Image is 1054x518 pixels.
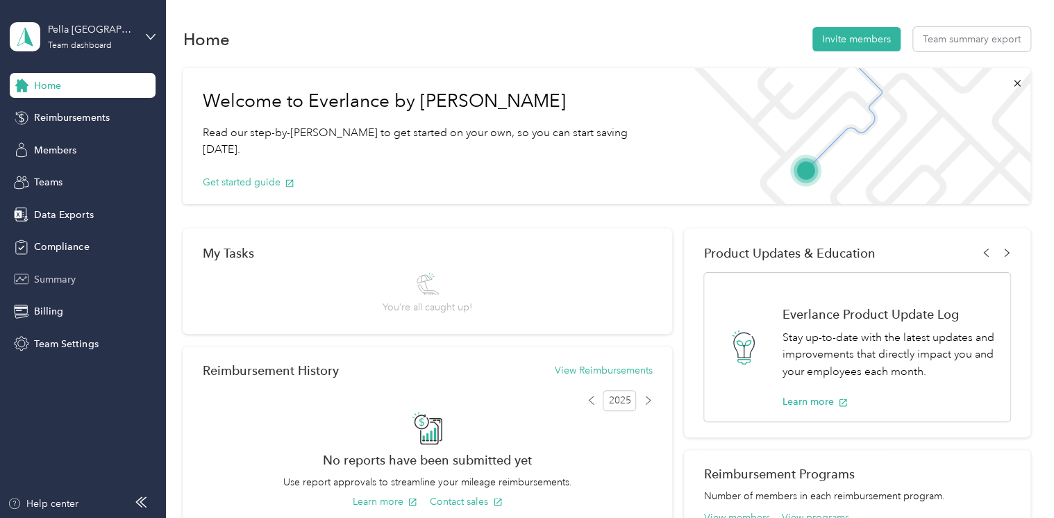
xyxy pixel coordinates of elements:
button: View Reimbursements [555,363,653,378]
p: Read our step-by-[PERSON_NAME] to get started on your own, so you can start saving [DATE]. [202,124,660,158]
p: Use report approvals to streamline your mileage reimbursements. [202,475,652,490]
button: Learn more [782,394,848,409]
button: Get started guide [202,175,294,190]
p: Stay up-to-date with the latest updates and improvements that directly impact you and your employ... [782,329,995,381]
span: Compliance [34,240,89,254]
img: Welcome to everlance [680,68,1030,204]
span: Members [34,143,76,158]
span: You’re all caught up! [383,300,472,315]
h1: Home [183,32,229,47]
span: Reimbursements [34,110,109,125]
h1: Welcome to Everlance by [PERSON_NAME] [202,90,660,112]
span: Team Settings [34,337,98,351]
span: Product Updates & Education [703,246,875,260]
span: Home [34,78,61,93]
iframe: Everlance-gr Chat Button Frame [976,440,1054,518]
button: Contact sales [430,494,503,509]
span: 2025 [603,390,636,411]
span: Billing [34,304,63,319]
p: Number of members in each reimbursement program. [703,489,1010,503]
h1: Everlance Product Update Log [782,307,995,321]
h2: Reimbursement History [202,363,338,378]
button: Help center [8,496,78,511]
div: Pella [GEOGRAPHIC_DATA][US_STATE] [48,22,135,37]
span: Summary [34,272,76,287]
span: Data Exports [34,208,93,222]
h2: No reports have been submitted yet [202,453,652,467]
button: Learn more [352,494,417,509]
button: Team summary export [913,27,1030,51]
div: My Tasks [202,246,652,260]
div: Team dashboard [48,42,112,50]
span: Teams [34,175,62,190]
h2: Reimbursement Programs [703,467,1010,481]
button: Invite members [812,27,901,51]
